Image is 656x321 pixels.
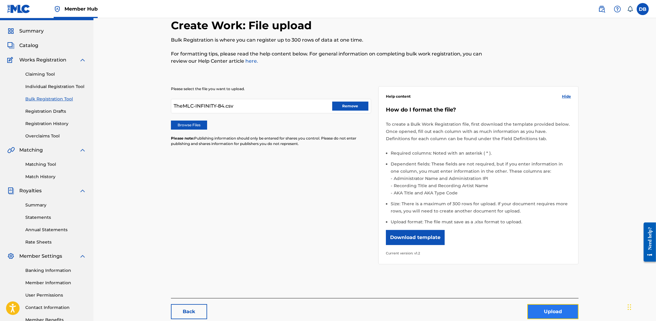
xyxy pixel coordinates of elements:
[244,58,258,64] a: here.
[614,5,621,13] img: help
[386,250,571,257] p: Current version: v1.2
[391,218,571,225] li: Upload format: The file must save as a .xlsx format to upload.
[25,202,86,208] a: Summary
[25,133,86,139] a: Overclaims Tool
[391,149,571,160] li: Required columns: Noted with an asterisk ( * ).
[25,174,86,180] a: Match History
[25,161,86,168] a: Matching Tool
[25,108,86,115] a: Registration Drafts
[7,253,14,260] img: Member Settings
[65,5,98,12] span: Member Hub
[626,292,656,321] iframe: Chat Widget
[386,230,445,245] button: Download template
[25,96,86,102] a: Bulk Registration Tool
[79,253,86,260] img: expand
[639,218,656,266] iframe: Resource Center
[25,239,86,245] a: Rate Sheets
[171,36,485,44] p: Bulk Registration is where you can register up to 300 rows of data at one time.
[332,102,368,111] button: Remove
[25,304,86,311] a: Contact Information
[25,280,86,286] a: Member Information
[7,187,14,194] img: Royalties
[596,3,608,15] a: Public Search
[19,187,42,194] span: Royalties
[25,83,86,90] a: Individual Registration Tool
[7,56,15,64] img: Works Registration
[611,3,623,15] div: Help
[171,86,371,92] p: Please select the file you want to upload.
[19,146,43,154] span: Matching
[391,200,571,218] li: Size: There is a maximum of 300 rows for upload. If your document requires more rows, you will ne...
[7,42,14,49] img: Catalog
[25,267,86,274] a: Banking Information
[7,5,30,13] img: MLC Logo
[171,304,207,319] a: Back
[171,19,315,32] h2: Create Work: File upload
[7,27,14,35] img: Summary
[25,121,86,127] a: Registration History
[25,292,86,298] a: User Permissions
[7,146,15,154] img: Matching
[386,94,411,99] span: Help content
[562,94,571,99] span: Hide
[54,5,61,13] img: Top Rightsholder
[19,27,44,35] span: Summary
[19,56,66,64] span: Works Registration
[79,56,86,64] img: expand
[19,253,62,260] span: Member Settings
[171,136,371,146] p: Publishing information should only be entered for shares you control. Please do not enter publish...
[171,121,207,130] label: Browse Files
[25,214,86,221] a: Statements
[171,50,485,65] p: For formatting tips, please read the help content below. For general information on completing bu...
[7,27,44,35] a: SummarySummary
[527,304,579,319] button: Upload
[628,298,631,316] div: Drag
[386,121,571,142] p: To create a Bulk Work Registration file, first download the template provided below. Once opened,...
[386,106,571,113] h5: How do I format the file?
[598,5,605,13] img: search
[392,175,571,182] li: Administrator Name and Administration IPI
[174,102,233,110] span: TheMLC-INFINITY-84.csv
[627,6,633,12] div: Notifications
[171,136,194,140] span: Please note:
[392,189,571,197] li: AKA Title and AKA Type Code
[79,187,86,194] img: expand
[7,42,38,49] a: CatalogCatalog
[637,3,649,15] div: User Menu
[19,42,38,49] span: Catalog
[25,71,86,77] a: Claiming Tool
[392,182,571,189] li: Recording Title and Recording Artist Name
[25,227,86,233] a: Annual Statements
[391,160,571,200] li: Dependent fields: These fields are not required, but if you enter information in one column, you ...
[79,146,86,154] img: expand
